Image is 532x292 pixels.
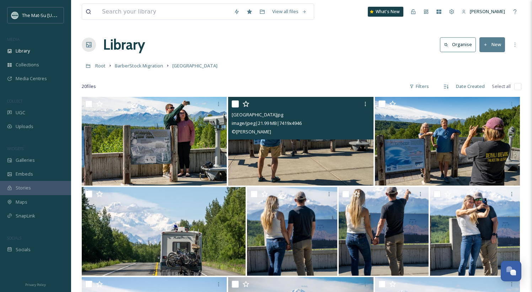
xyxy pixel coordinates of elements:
[458,5,509,18] a: [PERSON_NAME]
[16,171,33,177] span: Embeds
[16,123,33,130] span: Uploads
[172,61,217,70] a: [GEOGRAPHIC_DATA]
[16,213,35,219] span: SnapLink
[269,5,310,18] a: View all files
[440,37,476,52] button: Organise
[7,98,22,104] span: COLLECT
[339,187,429,276] img: Denali State Park.jpg
[11,12,18,19] img: Social_thumbnail.png
[16,157,35,164] span: Galleries
[368,7,403,17] a: What's New
[82,97,227,186] img: Denali State Park.jpg
[7,37,20,42] span: MEDIA
[95,62,106,69] span: Root
[232,111,283,118] span: [GEOGRAPHIC_DATA]jpg
[16,61,39,68] span: Collections
[232,120,302,126] span: image/jpeg | 21.99 MB | 7419 x 4946
[228,97,373,186] img: Denali State Park.jpg
[16,109,25,116] span: UGC
[16,184,31,191] span: Stories
[25,282,46,287] span: Privacy Policy
[7,146,23,151] span: WIDGETS
[103,34,145,55] a: Library
[82,83,96,90] span: 20 file s
[25,280,46,288] a: Privacy Policy
[479,37,505,52] button: New
[375,97,520,186] img: Denali State Park.jpg
[172,62,217,69] span: [GEOGRAPHIC_DATA]
[115,62,163,69] span: BarberStock Migration
[95,61,106,70] a: Root
[247,187,337,276] img: Denali State Park.jpg
[232,128,271,135] span: © [PERSON_NAME]
[406,79,432,93] div: Filters
[16,246,31,253] span: Socials
[452,79,488,93] div: Date Created
[82,187,246,276] img: Parks Highway.jpg
[16,199,27,205] span: Maps
[16,48,30,54] span: Library
[501,261,521,281] button: Open Chat
[492,83,511,90] span: Select all
[115,61,163,70] a: BarberStock Migration
[98,4,230,20] input: Search your library
[470,8,505,15] span: [PERSON_NAME]
[22,12,71,18] span: The Mat-Su [US_STATE]
[16,75,47,82] span: Media Centres
[7,235,21,241] span: SOCIALS
[430,187,520,276] img: Denali State Park.jpg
